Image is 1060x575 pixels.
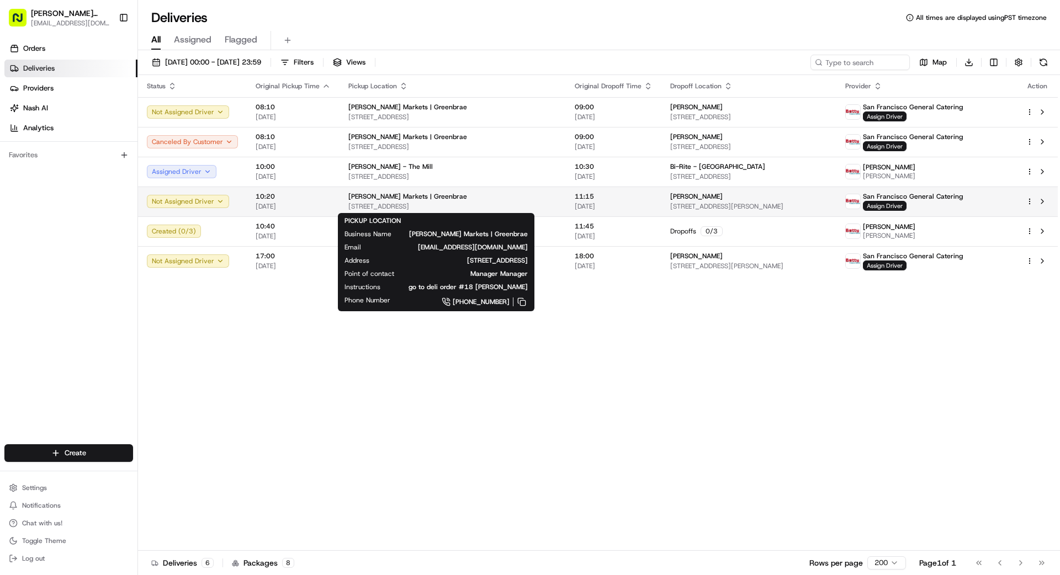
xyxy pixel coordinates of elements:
[256,113,331,121] span: [DATE]
[11,218,20,227] div: 📗
[165,57,261,67] span: [DATE] 00:00 - [DATE] 23:59
[344,296,390,305] span: Phone Number
[147,105,229,119] button: Not Assigned Driver
[11,105,31,125] img: 1736555255976-a54dd68f-1ca7-489b-9aae-adbdc363a1c4
[344,243,361,252] span: Email
[863,163,915,172] span: [PERSON_NAME]
[932,57,947,67] span: Map
[575,202,653,211] span: [DATE]
[70,171,96,180] span: 7月31日
[575,103,653,111] span: 09:00
[575,172,653,181] span: [DATE]
[670,192,723,201] span: [PERSON_NAME]
[575,162,653,171] span: 10:30
[4,119,137,137] a: Analytics
[846,224,860,238] img: betty.jpg
[4,498,133,513] button: Notifications
[23,63,55,73] span: Deliveries
[22,554,45,563] span: Log out
[151,33,161,46] span: All
[50,116,152,125] div: We're available if you need us!
[379,243,528,252] span: [EMAIL_ADDRESS][DOMAIN_NAME]
[575,232,653,241] span: [DATE]
[93,218,102,227] div: 💻
[22,501,61,510] span: Notifications
[344,230,391,238] span: Business Name
[147,254,229,268] button: Not Assigned Driver
[670,82,722,90] span: Dropoff Location
[4,480,133,496] button: Settings
[11,44,201,62] p: Welcome 👋
[23,83,54,93] span: Providers
[670,172,828,181] span: [STREET_ADDRESS]
[575,262,653,270] span: [DATE]
[344,256,369,265] span: Address
[22,217,84,228] span: Knowledge Base
[22,519,62,528] span: Chat with us!
[348,82,397,90] span: Pickup Location
[344,283,380,291] span: Instructions
[256,103,331,111] span: 08:10
[348,103,467,111] span: [PERSON_NAME] Markets | Greenbrae
[11,143,74,152] div: Past conversations
[147,82,166,90] span: Status
[89,212,182,232] a: 💻API Documentation
[409,230,528,238] span: [PERSON_NAME] Markets | Greenbrae
[670,202,828,211] span: [STREET_ADDRESS][PERSON_NAME]
[670,103,723,111] span: [PERSON_NAME]
[863,172,915,180] span: [PERSON_NAME]
[809,557,863,568] p: Rows per page
[412,269,528,278] span: Manager Manager
[863,103,963,111] span: San Francisco General Catering
[256,252,331,260] span: 17:00
[344,216,401,225] span: PICKUP LOCATION
[670,132,723,141] span: [PERSON_NAME]
[294,57,314,67] span: Filters
[4,99,137,117] a: Nash AI
[202,558,214,568] div: 6
[701,226,723,236] div: 0 / 3
[453,297,510,306] span: [PHONE_NUMBER]
[256,142,331,151] span: [DATE]
[348,113,557,121] span: [STREET_ADDRESS]
[4,551,133,566] button: Log out
[65,448,86,458] span: Create
[147,135,238,148] button: Canceled By Customer
[863,132,963,141] span: San Francisco General Catering
[863,260,907,270] span: Assign Driver
[863,222,915,231] span: [PERSON_NAME]
[174,33,211,46] span: Assigned
[256,132,331,141] span: 08:10
[863,231,915,240] span: [PERSON_NAME]
[1026,82,1049,90] div: Action
[575,132,653,141] span: 09:00
[147,165,216,178] button: Assigned Driver
[275,55,319,70] button: Filters
[348,132,467,141] span: [PERSON_NAME] Markets | Greenbrae
[348,192,467,201] span: [PERSON_NAME] Markets | Greenbrae
[4,515,133,531] button: Chat with us!
[31,19,110,28] button: [EMAIL_ADDRESS][DOMAIN_NAME]
[919,557,956,568] div: Page 1 of 1
[846,164,860,179] img: betty.jpg
[348,162,433,171] span: [PERSON_NAME] - The Mill
[104,217,177,228] span: API Documentation
[346,57,365,67] span: Views
[4,146,133,164] div: Favorites
[575,142,653,151] span: [DATE]
[863,192,963,201] span: San Francisco General Catering
[863,141,907,151] span: Assign Driver
[670,162,765,171] span: Bi-Rite - [GEOGRAPHIC_DATA]
[78,243,134,252] a: Powered byPylon
[846,254,860,268] img: betty.jpg
[348,202,557,211] span: [STREET_ADDRESS]
[575,82,642,90] span: Original Dropoff Time
[23,123,54,133] span: Analytics
[328,55,370,70] button: Views
[256,82,320,90] span: Original Pickup Time
[22,483,47,492] span: Settings
[916,13,1047,22] span: All times are displayed using PST timezone
[398,283,528,291] span: go to deli order #18 [PERSON_NAME]
[670,227,696,236] span: Dropoffs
